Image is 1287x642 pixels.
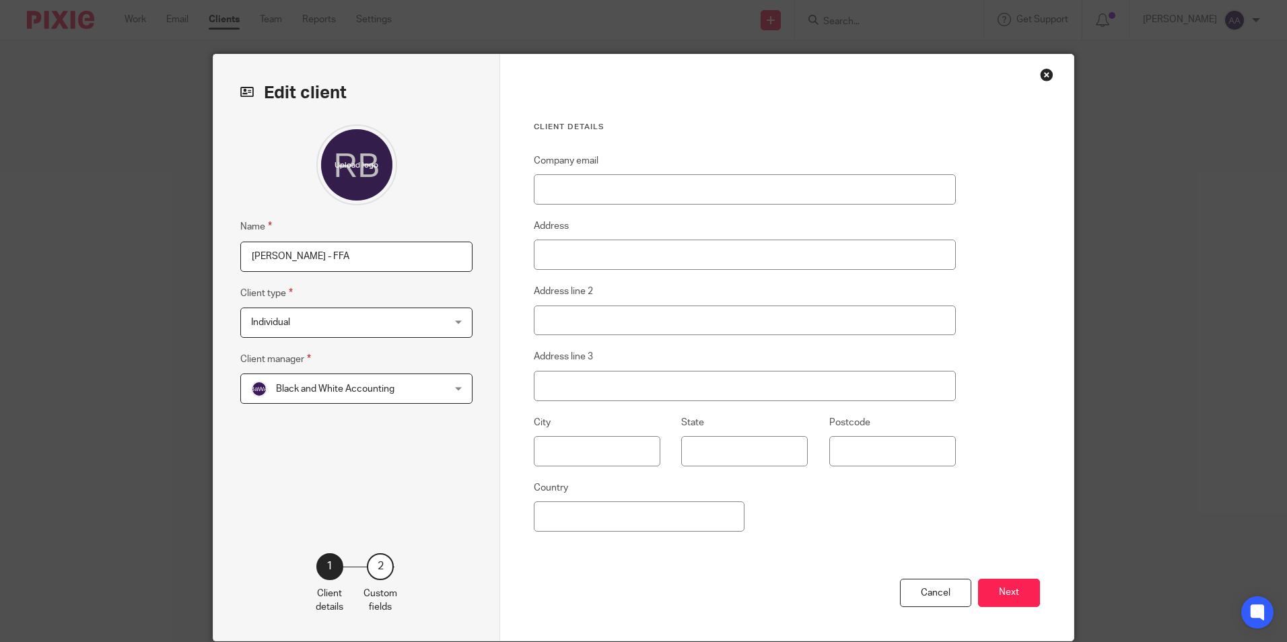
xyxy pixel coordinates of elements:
img: svg%3E [251,381,267,397]
label: Name [240,219,272,234]
span: Black and White Accounting [276,384,394,394]
label: Client type [240,285,293,301]
button: Next [978,579,1040,608]
label: State [681,416,704,429]
div: Close this dialog window [1040,68,1053,81]
label: Address line 2 [534,285,593,298]
label: Address [534,219,569,233]
label: Postcode [829,416,870,429]
label: Client manager [240,351,311,367]
div: 1 [316,553,343,580]
label: Country [534,481,568,495]
label: Address line 3 [534,350,593,363]
label: City [534,416,551,429]
h2: Edit client [240,81,473,104]
label: Company email [534,154,598,168]
div: Cancel [900,579,971,608]
h3: Client details [534,122,956,133]
p: Custom fields [363,587,397,614]
span: Individual [251,318,290,327]
p: Client details [316,587,343,614]
div: 2 [367,553,394,580]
